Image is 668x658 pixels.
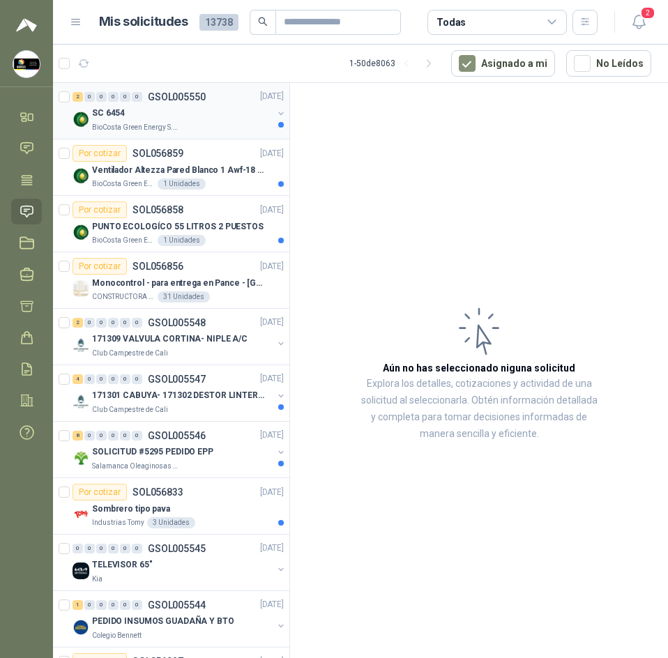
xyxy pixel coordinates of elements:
div: 0 [108,318,119,328]
div: Por cotizar [73,258,127,275]
div: 3 Unidades [147,517,195,528]
div: 2 [73,318,83,328]
span: 13738 [199,14,238,31]
div: 0 [132,318,142,328]
div: 0 [132,92,142,102]
p: [DATE] [260,599,284,612]
p: GSOL005545 [148,544,206,553]
p: BioCosta Green Energy S.A.S [92,235,155,246]
div: 0 [84,318,95,328]
p: CONSTRUCTORA GRUPO FIP [92,291,155,303]
p: PUNTO ECOLOGÍCO 55 LITROS 2 PUESTOS [92,220,264,234]
p: Club Campestre de Cali [92,348,168,359]
p: [DATE] [260,429,284,443]
p: SOL056858 [132,205,183,215]
div: 1 [73,600,83,610]
div: 0 [96,431,107,441]
p: GSOL005548 [148,318,206,328]
p: Kia [92,574,103,585]
div: Por cotizar [73,484,127,500]
div: 8 [73,431,83,441]
div: 0 [108,544,119,553]
img: Company Logo [73,393,89,410]
div: 0 [120,431,130,441]
div: 0 [132,374,142,384]
p: GSOL005544 [148,600,206,610]
p: [DATE] [260,260,284,273]
div: 0 [96,374,107,384]
p: BioCosta Green Energy S.A.S [92,178,155,190]
div: Por cotizar [73,201,127,218]
p: GSOL005550 [148,92,206,102]
a: 2 0 0 0 0 0 GSOL005550[DATE] Company LogoSC 6454BioCosta Green Energy S.A.S [73,89,287,133]
p: GSOL005546 [148,431,206,441]
p: PEDIDO INSUMOS GUADAÑA Y BTO [92,615,234,629]
img: Company Logo [73,506,89,523]
p: GSOL005547 [148,374,206,384]
p: TELEVISOR 65" [92,559,152,572]
p: Explora los detalles, cotizaciones y actividad de una solicitud al seleccionarla. Obtén informaci... [360,376,598,443]
div: 0 [96,92,107,102]
a: 0 0 0 0 0 0 GSOL005545[DATE] Company LogoTELEVISOR 65"Kia [73,540,287,585]
div: 0 [84,92,95,102]
div: 1 Unidades [158,235,206,246]
div: 0 [96,600,107,610]
p: Sombrero tipo pava [92,503,170,516]
p: Ventilador Altezza Pared Blanco 1 Awf-18 Pro Balinera [92,164,266,177]
a: Por cotizarSOL056859[DATE] Company LogoVentilador Altezza Pared Blanco 1 Awf-18 Pro BalineraBioCo... [53,139,289,196]
p: [DATE] [260,316,284,330]
img: Company Logo [73,280,89,297]
p: [DATE] [260,147,284,160]
a: Por cotizarSOL056833[DATE] Company LogoSombrero tipo pavaIndustrias Tomy3 Unidades [53,478,289,535]
p: SOL056833 [132,487,183,497]
div: 0 [108,600,119,610]
a: 1 0 0 0 0 0 GSOL005544[DATE] Company LogoPEDIDO INSUMOS GUADAÑA Y BTOColegio Bennett [73,597,287,641]
div: 0 [132,600,142,610]
button: 2 [626,10,651,35]
p: SOL056856 [132,261,183,271]
img: Company Logo [73,450,89,466]
div: 0 [120,318,130,328]
a: 2 0 0 0 0 0 GSOL005548[DATE] Company Logo171309 VALVULA CORTINA- NIPLE A/CClub Campestre de Cali [73,314,287,359]
div: 0 [108,92,119,102]
img: Company Logo [73,619,89,636]
div: 4 [73,374,83,384]
p: Salamanca Oleaginosas SAS [92,461,180,472]
p: [DATE] [260,373,284,386]
a: Por cotizarSOL056856[DATE] Company LogoMonocontrol - para entrega en Pance - [GEOGRAPHIC_DATA]CON... [53,252,289,309]
img: Company Logo [73,167,89,184]
a: 4 0 0 0 0 0 GSOL005547[DATE] Company Logo171301 CABUYA- 171302 DESTOR LINTER- 171305 PINZAClub Ca... [73,371,287,415]
div: 31 Unidades [158,291,210,303]
div: Por cotizar [73,145,127,162]
img: Company Logo [73,224,89,240]
p: [DATE] [260,486,284,499]
div: 0 [73,544,83,553]
p: Monocontrol - para entrega en Pance - [GEOGRAPHIC_DATA] [92,277,266,290]
a: 8 0 0 0 0 0 GSOL005546[DATE] Company LogoSOLICITUD #5295 PEDIDO EPPSalamanca Oleaginosas SAS [73,427,287,472]
div: 1 Unidades [158,178,206,190]
div: 0 [108,374,119,384]
div: 0 [84,374,95,384]
img: Company Logo [73,337,89,353]
div: 0 [96,318,107,328]
img: Company Logo [13,51,40,77]
div: 0 [96,544,107,553]
h1: Mis solicitudes [99,12,188,32]
div: 0 [120,374,130,384]
p: [DATE] [260,91,284,104]
p: SC 6454 [92,107,125,121]
div: 0 [84,544,95,553]
h3: Aún no has seleccionado niguna solicitud [383,360,575,376]
img: Logo peakr [16,17,37,33]
button: Asignado a mi [451,50,555,77]
span: 2 [640,6,655,20]
div: 0 [132,544,142,553]
div: 0 [108,431,119,441]
div: 0 [132,431,142,441]
div: Todas [437,15,466,30]
div: 0 [120,600,130,610]
div: 0 [120,92,130,102]
div: 1 - 50 de 8063 [349,52,440,75]
p: Colegio Bennett [92,630,142,641]
p: Industrias Tomy [92,517,144,528]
